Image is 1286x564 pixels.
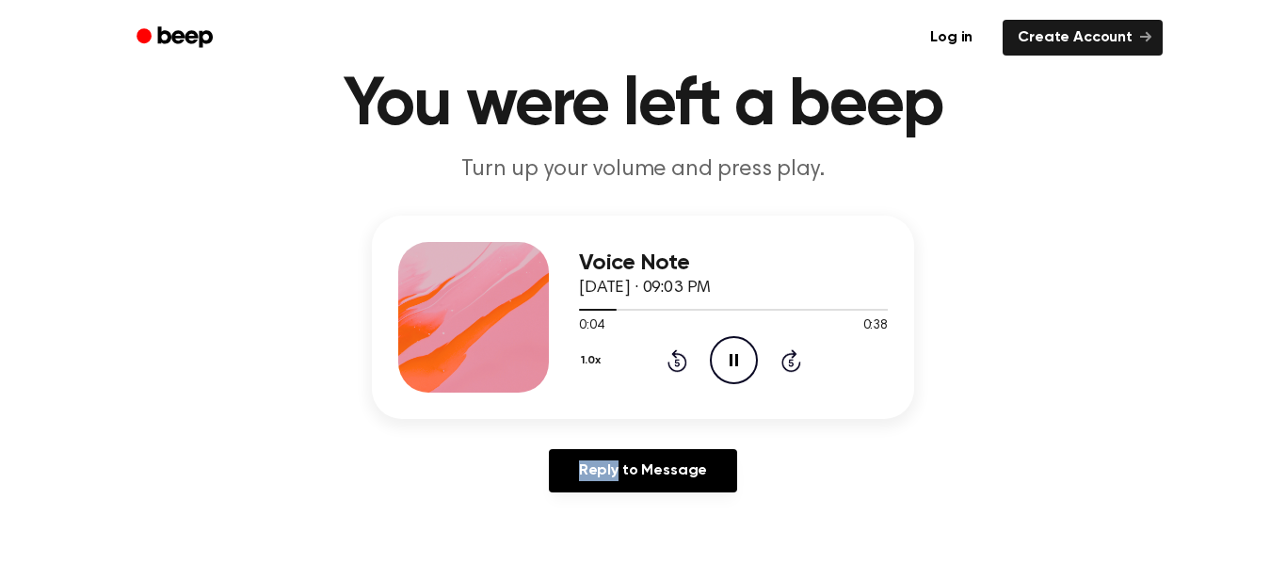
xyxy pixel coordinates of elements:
[123,20,230,56] a: Beep
[161,72,1125,139] h1: You were left a beep
[281,154,1005,185] p: Turn up your volume and press play.
[579,316,603,336] span: 0:04
[1003,20,1163,56] a: Create Account
[549,449,737,492] a: Reply to Message
[579,345,607,377] button: 1.0x
[579,280,711,297] span: [DATE] · 09:03 PM
[863,316,888,336] span: 0:38
[911,16,991,59] a: Log in
[579,250,888,276] h3: Voice Note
